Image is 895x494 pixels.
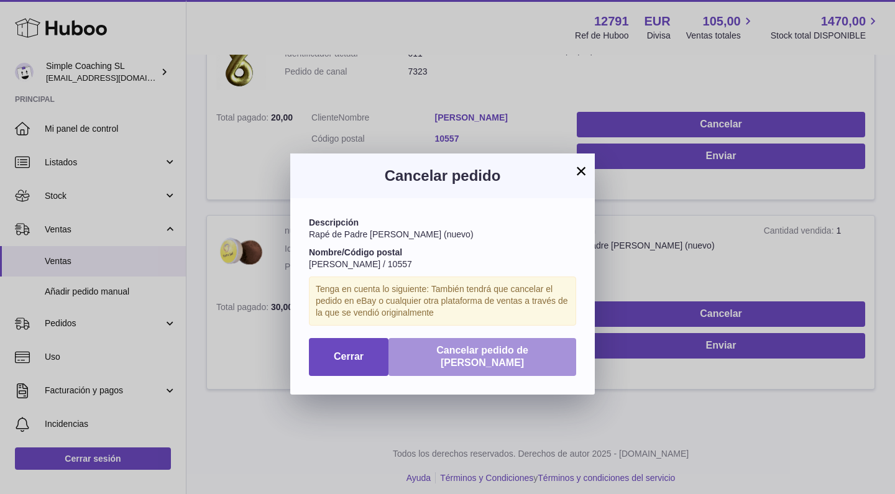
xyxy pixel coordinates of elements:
[574,163,589,178] button: ×
[334,351,364,362] span: Cerrar
[309,338,388,377] button: Cerrar
[309,166,576,186] h3: Cancelar pedido
[309,229,474,239] span: Rapé de Padre [PERSON_NAME] (nuevo)
[309,217,359,227] strong: Descripción
[309,259,412,269] span: [PERSON_NAME] / 10557
[436,345,528,368] span: Cancelar pedido de [PERSON_NAME]
[388,338,576,377] button: Cancelar pedido de [PERSON_NAME]
[309,277,576,326] div: Tenga en cuenta lo siguiente: También tendrá que cancelar el pedido en eBay o cualquier otra plat...
[309,247,402,257] strong: Nombre/Código postal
